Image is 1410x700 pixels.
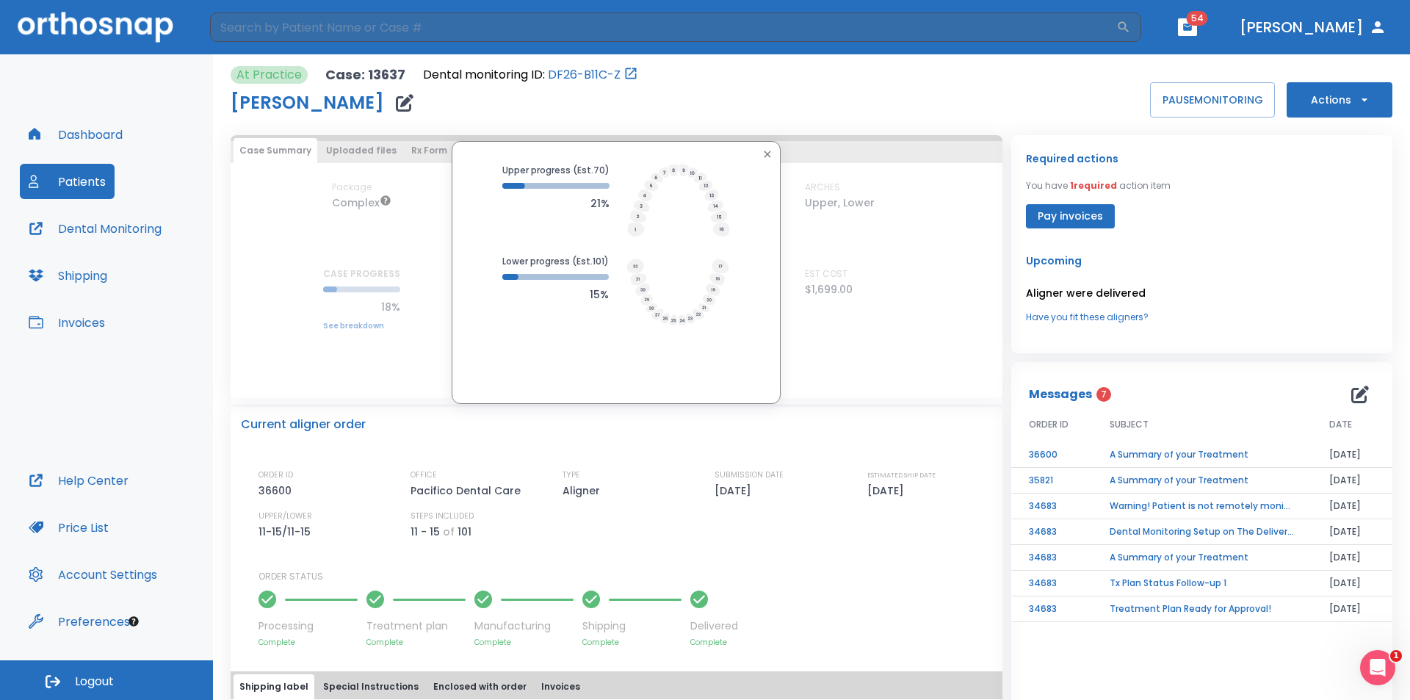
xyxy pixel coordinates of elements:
[1312,468,1392,494] td: [DATE]
[1011,519,1092,545] td: 34683
[258,637,358,648] p: Complete
[1092,442,1312,468] td: A Summary of your Treatment
[1110,418,1149,431] span: SUBJECT
[1029,386,1092,403] p: Messages
[1092,596,1312,622] td: Treatment Plan Ready for Approval!
[502,164,610,177] p: Upper progress (Est. 70 )
[1011,468,1092,494] td: 35821
[20,604,139,639] button: Preferences
[231,94,384,112] h1: [PERSON_NAME]
[1011,596,1092,622] td: 34683
[210,12,1116,42] input: Search by Patient Name or Case #
[411,510,474,523] p: STEPS INCLUDED
[1312,596,1392,622] td: [DATE]
[1092,494,1312,519] td: Warning! Patient is not remotely monitored
[690,637,738,648] p: Complete
[1092,571,1312,596] td: Tx Plan Status Follow-up 1
[234,674,314,699] button: Shipping label
[18,12,173,42] img: Orthosnap
[127,615,140,628] div: Tooltip anchor
[1312,494,1392,519] td: [DATE]
[1150,82,1275,118] button: PAUSEMONITORING
[474,618,574,634] p: Manufacturing
[20,258,116,293] button: Shipping
[427,674,532,699] button: Enclosed with order
[502,286,609,303] p: 15%
[1026,179,1171,192] p: You have action item
[1092,519,1312,545] td: Dental Monitoring Setup on The Delivery Day
[1187,11,1208,26] span: 54
[1092,468,1312,494] td: A Summary of your Treatment
[75,674,114,690] span: Logout
[1312,545,1392,571] td: [DATE]
[366,618,466,634] p: Treatment plan
[582,618,681,634] p: Shipping
[1070,179,1117,192] span: 1 required
[1026,150,1118,167] p: Required actions
[423,66,638,84] div: Open patient in dental monitoring portal
[411,482,526,499] p: Pacifico Dental Care
[1312,519,1392,545] td: [DATE]
[548,66,621,84] a: DF26-B11C-Z
[1092,545,1312,571] td: A Summary of your Treatment
[715,469,784,482] p: SUBMISSION DATE
[20,557,166,592] button: Account Settings
[1026,252,1378,270] p: Upcoming
[502,255,609,268] p: Lower progress (Est. 101 )
[1312,571,1392,596] td: [DATE]
[1026,284,1378,302] p: Aligner were delivered
[20,510,117,545] button: Price List
[1029,418,1069,431] span: ORDER ID
[1011,494,1092,519] td: 34683
[258,510,312,523] p: UPPER/LOWER
[258,570,992,583] p: ORDER STATUS
[535,674,586,699] button: Invoices
[502,195,610,212] p: 21%
[236,66,302,84] p: At Practice
[366,637,466,648] p: Complete
[690,618,738,634] p: Delivered
[1234,14,1392,40] button: [PERSON_NAME]
[1026,311,1378,324] a: Have you fit these aligners?
[1390,650,1402,662] span: 1
[325,66,405,84] p: Case: 13637
[411,469,437,482] p: OFFICE
[258,618,358,634] p: Processing
[411,523,440,541] p: 11 - 15
[258,523,316,541] p: 11-15/11-15
[20,164,115,199] button: Patients
[1360,650,1395,685] iframe: Intercom live chat
[258,482,297,499] p: 36600
[405,138,453,163] button: Rx Form
[234,138,999,163] div: tabs
[867,469,936,482] p: ESTIMATED SHIP DATE
[1011,442,1092,468] td: 36600
[1026,204,1115,228] button: Pay invoices
[715,482,756,499] p: [DATE]
[1312,442,1392,468] td: [DATE]
[474,637,574,648] p: Complete
[563,469,580,482] p: TYPE
[20,305,114,340] button: Invoices
[20,211,170,246] button: Dental Monitoring
[258,469,293,482] p: ORDER ID
[1329,418,1352,431] span: DATE
[234,138,317,163] button: Case Summary
[1287,82,1392,118] button: Actions
[234,674,999,699] div: tabs
[20,463,137,498] button: Help Center
[563,482,605,499] p: Aligner
[317,674,424,699] button: Special Instructions
[458,523,471,541] p: 101
[443,523,455,541] p: of
[867,482,909,499] p: [DATE]
[423,66,545,84] p: Dental monitoring ID:
[20,117,131,152] a: Dashboard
